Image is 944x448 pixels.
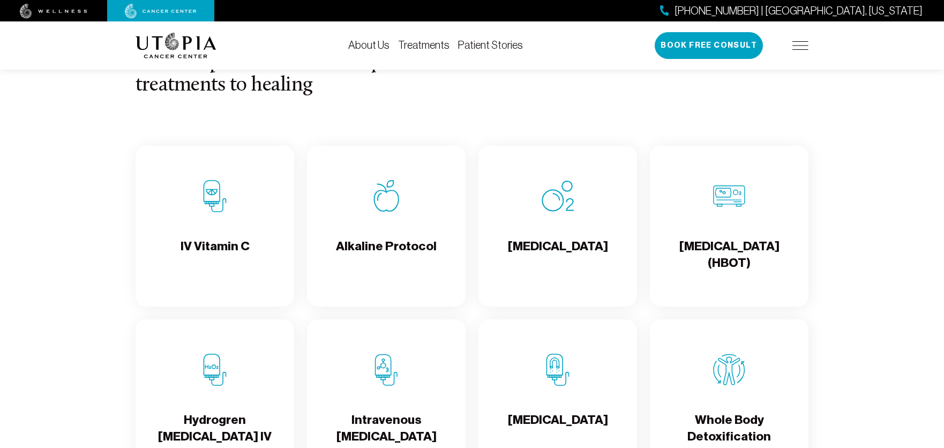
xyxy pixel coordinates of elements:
a: About Us [348,39,389,51]
a: IV Vitamin CIV Vitamin C [136,146,294,307]
h4: [MEDICAL_DATA] (HBOT) [658,238,800,273]
a: [PHONE_NUMBER] | [GEOGRAPHIC_DATA], [US_STATE] [660,3,923,19]
a: Patient Stories [458,39,523,51]
h4: Whole Body Detoxification [658,412,800,446]
h3: Our comprehensive and unique treatments to healing [136,52,417,97]
img: icon-hamburger [792,41,808,50]
h4: [MEDICAL_DATA] [508,412,608,446]
img: Oxygen Therapy [542,180,574,212]
img: Chelation Therapy [542,354,574,386]
a: Oxygen Therapy[MEDICAL_DATA] [478,146,637,307]
img: Hyperbaric Oxygen Therapy (HBOT) [713,180,745,212]
img: logo [136,33,216,58]
a: Alkaline ProtocolAlkaline Protocol [307,146,466,307]
img: Alkaline Protocol [370,180,402,212]
button: Book Free Consult [655,32,763,59]
img: cancer center [125,4,197,19]
h4: Alkaline Protocol [336,238,437,273]
img: Intravenous Ozone Therapy [370,354,402,386]
h4: IV Vitamin C [181,238,250,273]
img: Whole Body Detoxification [713,354,745,386]
h4: Intravenous [MEDICAL_DATA] [316,412,457,446]
a: Treatments [398,39,449,51]
a: Hyperbaric Oxygen Therapy (HBOT)[MEDICAL_DATA] (HBOT) [650,146,808,307]
img: Hydrogren Peroxide IV Therapy [199,354,231,386]
img: wellness [20,4,87,19]
span: [PHONE_NUMBER] | [GEOGRAPHIC_DATA], [US_STATE] [675,3,923,19]
h4: [MEDICAL_DATA] [508,238,608,273]
img: IV Vitamin C [199,180,231,212]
